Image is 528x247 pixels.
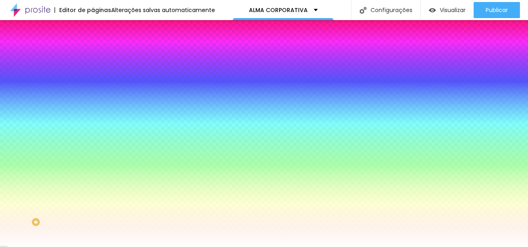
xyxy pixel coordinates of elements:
[111,7,215,13] div: Alterações salvas automaticamente
[486,7,508,13] span: Publicar
[429,7,436,14] img: view-1.svg
[421,2,474,18] button: Visualizar
[249,7,308,13] p: ALMA CORPORATIVA
[440,7,466,13] span: Visualizar
[474,2,520,18] button: Publicar
[54,7,111,13] div: Editor de páginas
[360,7,366,14] img: Icone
